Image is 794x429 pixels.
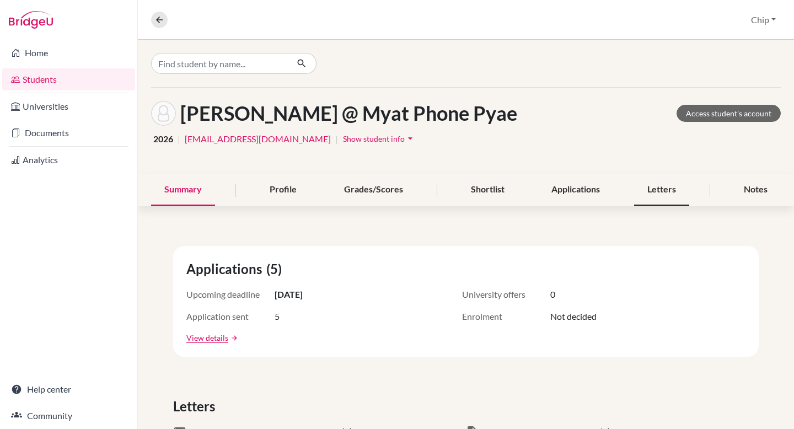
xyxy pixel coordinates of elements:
span: Applications [186,259,266,279]
a: Help center [2,378,135,400]
span: 0 [550,288,555,301]
a: [EMAIL_ADDRESS][DOMAIN_NAME] [185,132,331,146]
img: Mark @ Myat Phone Pyae Zaw's avatar [151,101,176,126]
a: Analytics [2,149,135,171]
span: 5 [275,310,280,323]
span: Show student info [343,134,405,143]
a: Documents [2,122,135,144]
div: Applications [538,174,613,206]
i: arrow_drop_down [405,133,416,144]
a: View details [186,332,228,344]
div: Summary [151,174,215,206]
button: Chip [746,9,781,30]
span: Application sent [186,310,275,323]
img: Bridge-U [9,11,53,29]
button: Show student infoarrow_drop_down [342,130,416,147]
span: Upcoming deadline [186,288,275,301]
a: Community [2,405,135,427]
div: Profile [256,174,310,206]
a: Home [2,42,135,64]
span: Not decided [550,310,597,323]
span: [DATE] [275,288,303,301]
input: Find student by name... [151,53,288,74]
span: (5) [266,259,286,279]
h1: [PERSON_NAME] @ Myat Phone Pyae [180,101,517,125]
span: Letters [173,396,219,416]
span: | [178,132,180,146]
a: Access student's account [677,105,781,122]
a: arrow_forward [228,334,238,342]
div: Letters [634,174,689,206]
span: Enrolment [462,310,550,323]
div: Grades/Scores [331,174,416,206]
span: 2026 [153,132,173,146]
div: Notes [731,174,781,206]
div: Shortlist [458,174,518,206]
a: Universities [2,95,135,117]
a: Students [2,68,135,90]
span: University offers [462,288,550,301]
span: | [335,132,338,146]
